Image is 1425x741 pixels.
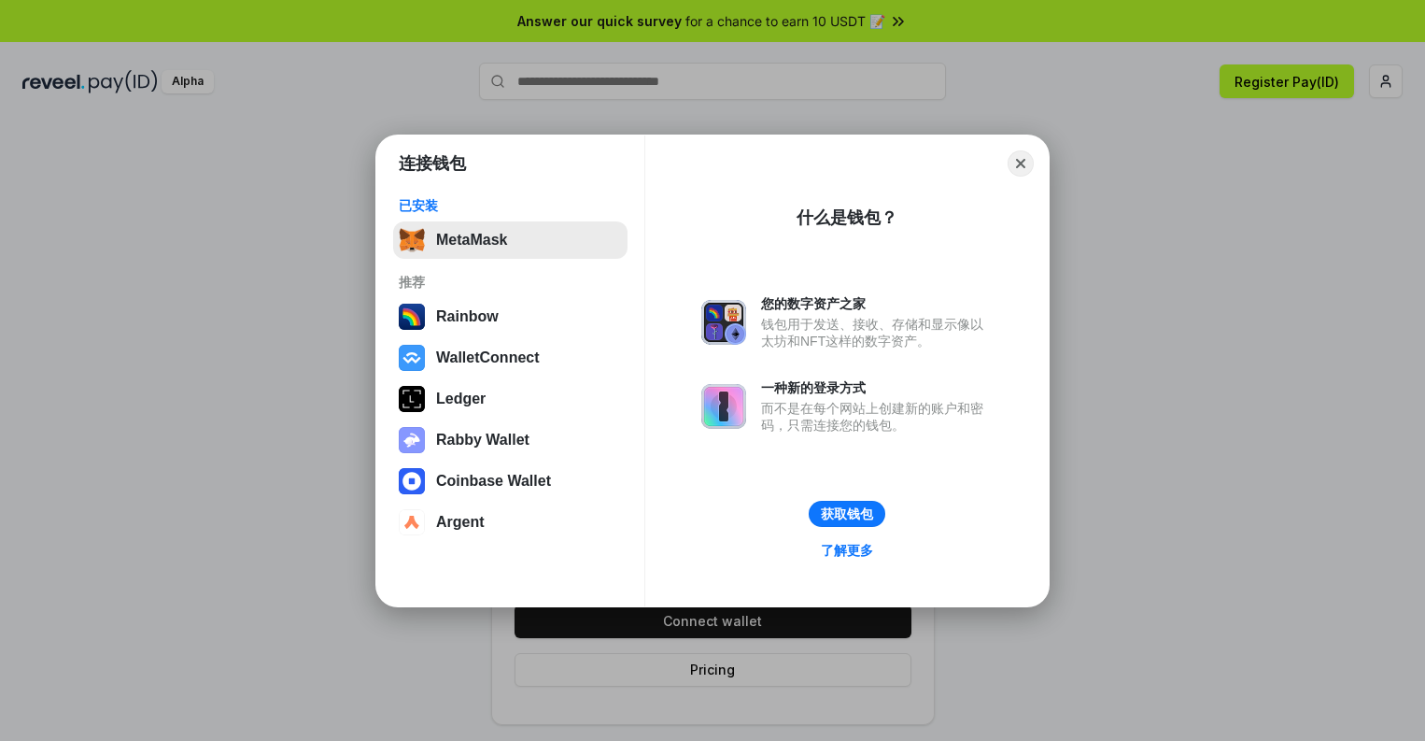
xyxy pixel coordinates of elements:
button: WalletConnect [393,339,628,377]
button: Rabby Wallet [393,421,628,459]
div: 钱包用于发送、接收、存储和显示像以太坊和NFT这样的数字资产。 [761,316,993,349]
img: svg+xml,%3Csvg%20fill%3D%22none%22%20height%3D%2233%22%20viewBox%3D%220%200%2035%2033%22%20width%... [399,227,425,253]
button: MetaMask [393,221,628,259]
div: MetaMask [436,232,507,249]
div: Rainbow [436,308,499,325]
div: 什么是钱包？ [797,207,897,229]
div: 而不是在每个网站上创建新的账户和密码，只需连接您的钱包。 [761,400,993,434]
img: svg+xml,%3Csvg%20width%3D%2228%22%20height%3D%2228%22%20viewBox%3D%220%200%2028%2028%22%20fill%3D... [399,345,425,371]
a: 了解更多 [810,538,884,563]
div: 了解更多 [821,542,873,559]
button: 获取钱包 [809,501,885,527]
div: 已安装 [399,197,622,214]
div: Coinbase Wallet [436,473,551,490]
img: svg+xml,%3Csvg%20width%3D%22120%22%20height%3D%22120%22%20viewBox%3D%220%200%20120%20120%22%20fil... [399,304,425,330]
img: svg+xml,%3Csvg%20xmlns%3D%22http%3A%2F%2Fwww.w3.org%2F2000%2Fsvg%22%20fill%3D%22none%22%20viewBox... [399,427,425,453]
h1: 连接钱包 [399,152,466,175]
button: Rainbow [393,298,628,335]
img: svg+xml,%3Csvg%20xmlns%3D%22http%3A%2F%2Fwww.w3.org%2F2000%2Fsvg%22%20fill%3D%22none%22%20viewBox... [701,300,746,345]
div: WalletConnect [436,349,540,366]
div: 一种新的登录方式 [761,379,993,396]
div: 您的数字资产之家 [761,295,993,312]
img: svg+xml,%3Csvg%20width%3D%2228%22%20height%3D%2228%22%20viewBox%3D%220%200%2028%2028%22%20fill%3D... [399,509,425,535]
img: svg+xml,%3Csvg%20width%3D%2228%22%20height%3D%2228%22%20viewBox%3D%220%200%2028%2028%22%20fill%3D... [399,468,425,494]
button: Argent [393,504,628,541]
div: Ledger [436,391,486,407]
div: 获取钱包 [821,506,873,522]
button: Close [1008,150,1034,177]
img: svg+xml,%3Csvg%20xmlns%3D%22http%3A%2F%2Fwww.w3.org%2F2000%2Fsvg%22%20width%3D%2228%22%20height%3... [399,386,425,412]
div: Rabby Wallet [436,432,529,449]
div: 推荐 [399,274,622,291]
button: Ledger [393,380,628,418]
button: Coinbase Wallet [393,463,628,500]
img: svg+xml,%3Csvg%20xmlns%3D%22http%3A%2F%2Fwww.w3.org%2F2000%2Fsvg%22%20fill%3D%22none%22%20viewBox... [701,384,746,429]
div: Argent [436,514,485,531]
